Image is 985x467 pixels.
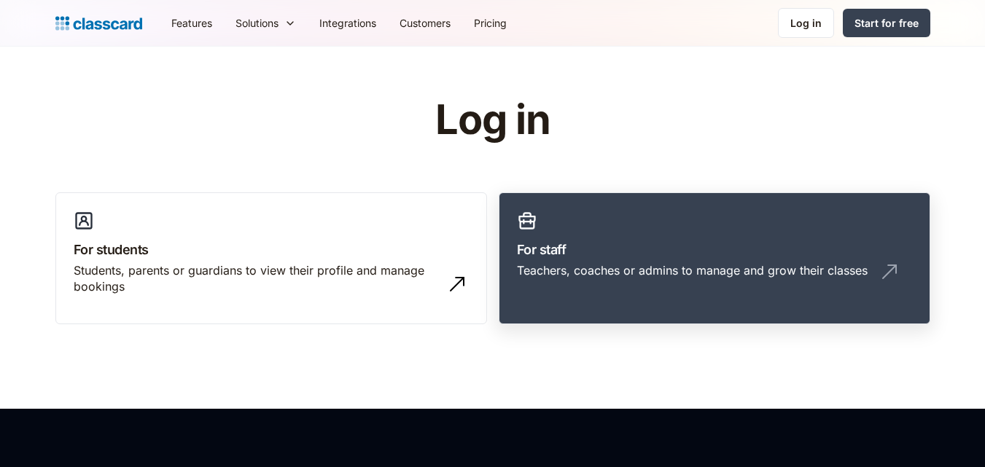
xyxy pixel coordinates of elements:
[517,240,912,259] h3: For staff
[854,15,919,31] div: Start for free
[308,7,388,39] a: Integrations
[499,192,930,325] a: For staffTeachers, coaches or admins to manage and grow their classes
[160,7,224,39] a: Features
[74,240,469,259] h3: For students
[74,262,440,295] div: Students, parents or guardians to view their profile and manage bookings
[778,8,834,38] a: Log in
[462,7,518,39] a: Pricing
[235,15,279,31] div: Solutions
[790,15,822,31] div: Log in
[388,7,462,39] a: Customers
[55,192,487,325] a: For studentsStudents, parents or guardians to view their profile and manage bookings
[843,9,930,37] a: Start for free
[55,13,142,34] a: home
[261,98,724,143] h1: Log in
[224,7,308,39] div: Solutions
[517,262,868,278] div: Teachers, coaches or admins to manage and grow their classes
